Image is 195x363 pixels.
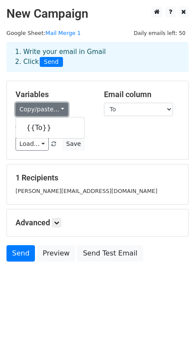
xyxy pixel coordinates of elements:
a: {{To}} [16,121,84,135]
a: Copy/paste... [16,103,68,116]
a: Preview [37,245,75,262]
button: Save [62,137,85,151]
small: [PERSON_NAME][EMAIL_ADDRESS][DOMAIN_NAME] [16,188,157,194]
h5: Advanced [16,218,179,227]
small: Google Sheet: [6,30,81,36]
span: Send [40,57,63,67]
iframe: Chat Widget [152,322,195,363]
a: Send [6,245,35,262]
a: Send Test Email [77,245,143,262]
h2: New Campaign [6,6,189,21]
a: Daily emails left: 50 [131,30,189,36]
a: Mail Merge 1 [45,30,81,36]
span: Daily emails left: 50 [131,28,189,38]
h5: Email column [104,90,179,99]
h5: 1 Recipients [16,173,179,183]
div: 1. Write your email in Gmail 2. Click [9,47,186,67]
a: Load... [16,137,49,151]
h5: Variables [16,90,91,99]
